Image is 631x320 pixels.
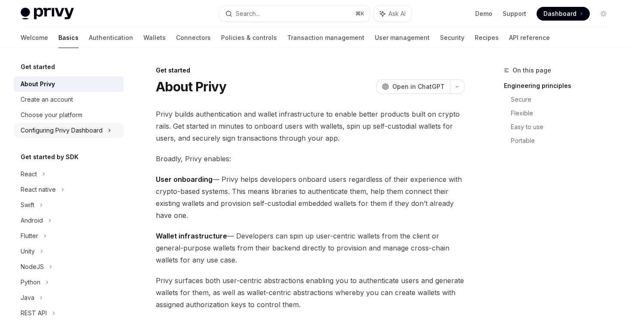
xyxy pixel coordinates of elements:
a: Portable [511,134,617,148]
span: Privy builds authentication and wallet infrastructure to enable better products built on crypto r... [156,108,464,144]
span: On this page [513,65,551,75]
a: Recipes [475,27,499,48]
a: User management [375,27,430,48]
div: Create an account [21,94,73,105]
a: Connectors [176,27,211,48]
div: REST API [21,308,47,318]
div: Get started [156,66,464,75]
strong: User onboarding [156,175,212,184]
div: React native [21,184,56,195]
span: Dashboard [543,9,576,18]
span: Broadly, Privy enables: [156,153,464,165]
h5: Get started [21,62,55,72]
div: Unity [21,246,35,257]
div: Configuring Privy Dashboard [21,125,103,136]
a: About Privy [14,76,124,92]
a: Secure [511,93,617,106]
a: Engineering principles [504,79,617,93]
a: Create an account [14,92,124,107]
a: Flexible [511,106,617,120]
a: Demo [475,9,492,18]
h1: About Privy [156,79,226,94]
div: Choose your platform [21,110,82,120]
h5: Get started by SDK [21,152,79,162]
a: Support [503,9,526,18]
button: Search...⌘K [219,6,369,21]
div: React [21,169,37,179]
a: Authentication [89,27,133,48]
a: API reference [509,27,550,48]
div: Python [21,277,40,287]
img: light logo [21,8,74,20]
div: Swift [21,200,34,210]
span: — Developers can spin up user-centric wallets from the client or general-purpose wallets from the... [156,230,464,266]
strong: Wallet infrastructure [156,232,227,240]
a: Transaction management [287,27,364,48]
span: Open in ChatGPT [392,82,445,91]
a: Easy to use [511,120,617,134]
a: Basics [58,27,79,48]
button: Ask AI [374,6,412,21]
button: Toggle dark mode [597,7,610,21]
div: About Privy [21,79,55,89]
a: Security [440,27,464,48]
a: Policies & controls [221,27,277,48]
div: Search... [236,9,260,19]
a: Dashboard [537,7,590,21]
div: Android [21,215,43,226]
div: Java [21,293,34,303]
div: Flutter [21,231,38,241]
div: NodeJS [21,262,44,272]
a: Welcome [21,27,48,48]
span: Privy surfaces both user-centric abstractions enabling you to authenticate users and generate wal... [156,275,464,311]
a: Choose your platform [14,107,124,123]
a: Wallets [143,27,166,48]
button: Open in ChatGPT [376,79,450,94]
span: — Privy helps developers onboard users regardless of their experience with crypto-based systems. ... [156,173,464,221]
span: ⌘ K [355,10,364,17]
span: Ask AI [388,9,406,18]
